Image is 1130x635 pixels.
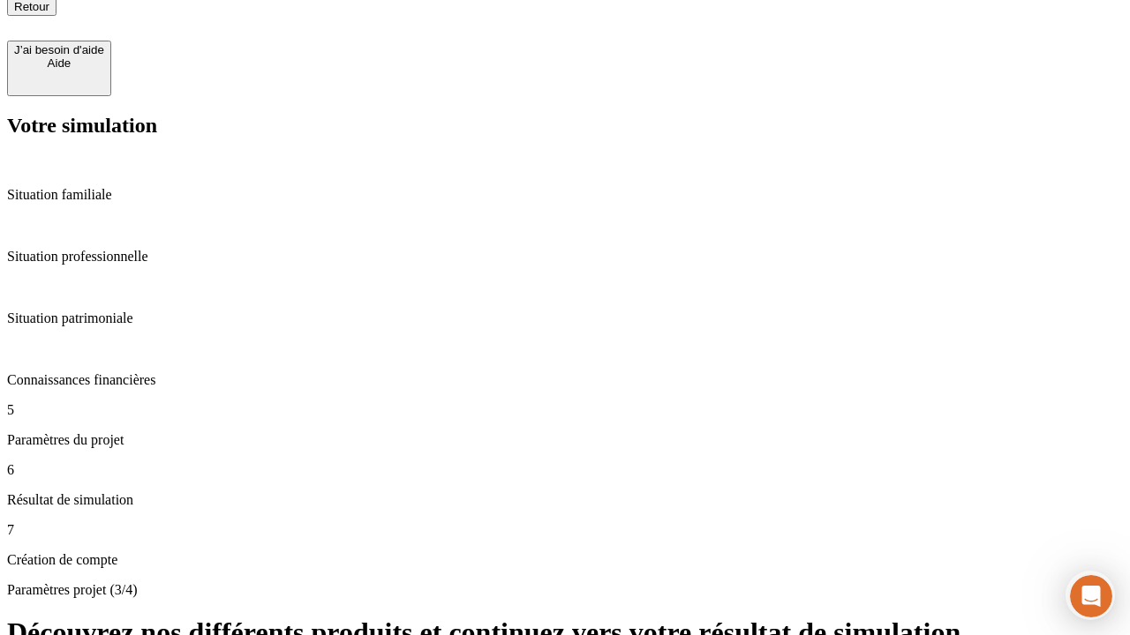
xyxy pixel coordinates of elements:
[7,187,1123,203] p: Situation familiale
[7,432,1123,448] p: Paramètres du projet
[7,41,111,96] button: J’ai besoin d'aideAide
[7,462,1123,478] p: 6
[7,114,1123,138] h2: Votre simulation
[14,56,104,70] div: Aide
[1070,575,1112,617] iframe: Intercom live chat
[1066,571,1115,620] iframe: Intercom live chat discovery launcher
[7,402,1123,418] p: 5
[7,310,1123,326] p: Situation patrimoniale
[7,372,1123,388] p: Connaissances financières
[7,492,1123,508] p: Résultat de simulation
[7,522,1123,538] p: 7
[7,249,1123,265] p: Situation professionnelle
[14,43,104,56] div: J’ai besoin d'aide
[7,582,1123,598] p: Paramètres projet (3/4)
[7,552,1123,568] p: Création de compte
